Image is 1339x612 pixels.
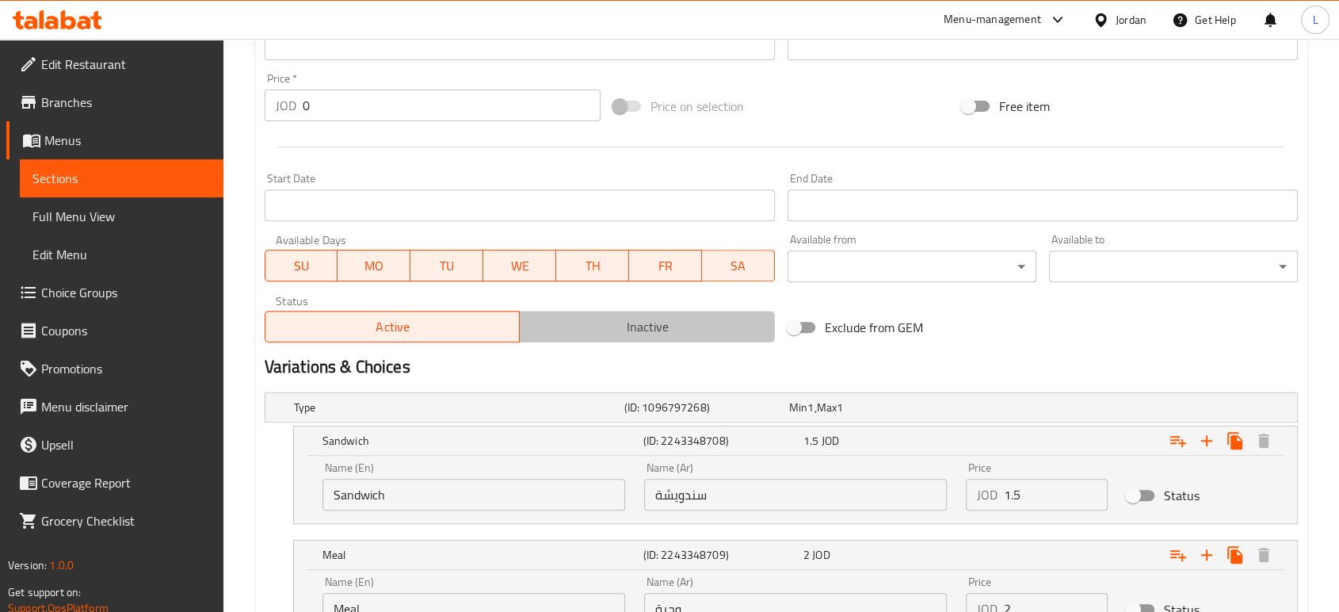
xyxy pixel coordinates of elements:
[265,355,1298,379] h2: Variations & Choices
[322,479,625,511] input: Enter name En
[556,250,629,281] button: TH
[41,511,211,530] span: Grocery Checklist
[1049,251,1298,282] div: ​
[944,10,1041,29] div: Menu-management
[41,397,211,416] span: Menu disclaimer
[41,359,211,378] span: Promotions
[20,235,223,273] a: Edit Menu
[322,433,637,449] h5: Sandwich
[1192,541,1221,569] button: Add new choice
[41,321,211,340] span: Coupons
[821,430,838,451] span: JOD
[643,433,796,449] h5: (ID: 2243348708)
[6,426,223,464] a: Upsell
[32,169,211,188] span: Sections
[563,254,623,277] span: TH
[807,397,814,418] span: 1
[1192,426,1221,455] button: Add new choice
[1004,479,1108,511] input: Please enter price
[526,316,769,339] span: Inactive
[977,485,998,504] p: JOD
[41,473,211,492] span: Coverage Report
[32,207,211,226] span: Full Menu View
[708,254,769,277] span: SA
[20,159,223,197] a: Sections
[265,29,775,60] input: Please enter product barcode
[483,250,556,281] button: WE
[803,430,818,451] span: 1.5
[825,318,923,337] span: Exclude from GEM
[817,397,837,418] span: Max
[999,97,1050,116] span: Free item
[41,93,211,112] span: Branches
[789,400,948,415] div: ,
[272,316,514,339] span: Active
[1164,426,1192,455] button: Add choice group
[294,426,1297,455] div: Expand
[41,55,211,74] span: Edit Restaurant
[788,29,1298,60] input: Please enter product sku
[6,312,223,350] a: Coupons
[294,400,618,415] h5: Type
[6,350,223,388] a: Promotions
[410,250,483,281] button: TU
[6,464,223,502] a: Coverage Report
[788,251,1036,282] div: ​
[265,393,1297,422] div: Expand
[803,545,810,565] span: 2
[1221,541,1249,569] button: Clone new choice
[6,273,223,312] a: Choice Groups
[1312,11,1318,29] span: L
[1116,11,1146,29] div: Jordan
[629,250,702,281] button: FR
[1221,426,1249,455] button: Clone new choice
[837,397,843,418] span: 1
[265,311,521,342] button: Active
[812,545,830,565] span: JOD
[6,388,223,426] a: Menu disclaimer
[519,311,775,342] button: Inactive
[49,555,74,576] span: 1.0.0
[6,45,223,83] a: Edit Restaurant
[41,283,211,302] span: Choice Groups
[344,254,404,277] span: MO
[8,582,81,602] span: Get support on:
[1164,486,1200,505] span: Status
[265,250,338,281] button: SU
[643,547,796,563] h5: (ID: 2243348709)
[20,197,223,235] a: Full Menu View
[276,96,296,115] p: JOD
[32,245,211,264] span: Edit Menu
[624,400,782,415] h5: (ID: 1096797268)
[644,479,947,511] input: Enter name Ar
[1164,541,1192,569] button: Add choice group
[272,254,332,277] span: SU
[490,254,550,277] span: WE
[6,121,223,159] a: Menus
[789,397,807,418] span: Min
[338,250,410,281] button: MO
[322,547,637,563] h5: Meal
[41,435,211,454] span: Upsell
[8,555,47,576] span: Version:
[417,254,477,277] span: TU
[1249,541,1278,569] button: Delete Meal
[294,541,1297,569] div: Expand
[6,83,223,121] a: Branches
[1249,426,1278,455] button: Delete Sandwich
[635,254,696,277] span: FR
[303,90,601,121] input: Please enter price
[44,131,211,150] span: Menus
[6,502,223,540] a: Grocery Checklist
[702,250,775,281] button: SA
[650,97,744,116] span: Price on selection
